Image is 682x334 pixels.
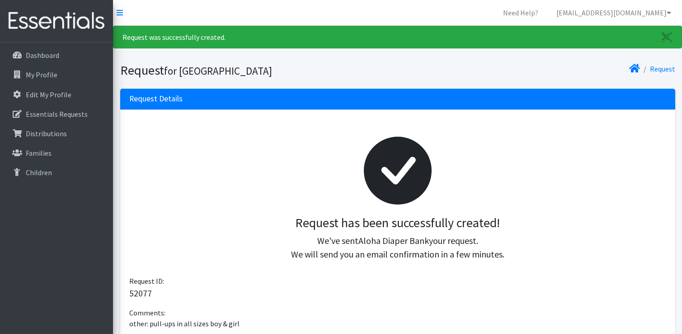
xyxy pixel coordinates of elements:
h1: Request [120,62,395,78]
p: We've sent your request. We will send you an email confirmation in a few minutes. [136,234,659,261]
a: Distributions [4,124,109,143]
p: My Profile [26,70,57,79]
span: Request ID: [129,277,164,286]
p: Children [26,168,52,177]
h3: Request has been successfully created! [136,215,659,231]
p: Dashboard [26,51,59,60]
p: 52077 [129,286,666,300]
p: Families [26,148,52,157]
h3: Request Details [129,94,183,104]
a: Dashboard [4,46,109,64]
span: Comments: [129,308,165,317]
a: Children [4,163,109,181]
a: Close [653,26,682,48]
a: Families [4,144,109,162]
a: [EMAIL_ADDRESS][DOMAIN_NAME] [549,4,678,22]
a: Essentials Requests [4,105,109,123]
a: Need Help? [496,4,546,22]
a: My Profile [4,66,109,84]
img: HumanEssentials [4,6,109,36]
small: for [GEOGRAPHIC_DATA] [164,64,272,77]
p: other: pull-ups in all sizes boy & girl [129,318,666,329]
a: Edit My Profile [4,86,109,104]
p: Essentials Requests [26,110,88,119]
p: Distributions [26,129,67,138]
p: Edit My Profile [26,90,71,99]
a: Request [650,64,675,73]
span: Aloha Diaper Bank [358,235,429,246]
div: Request was successfully created. [113,26,682,48]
